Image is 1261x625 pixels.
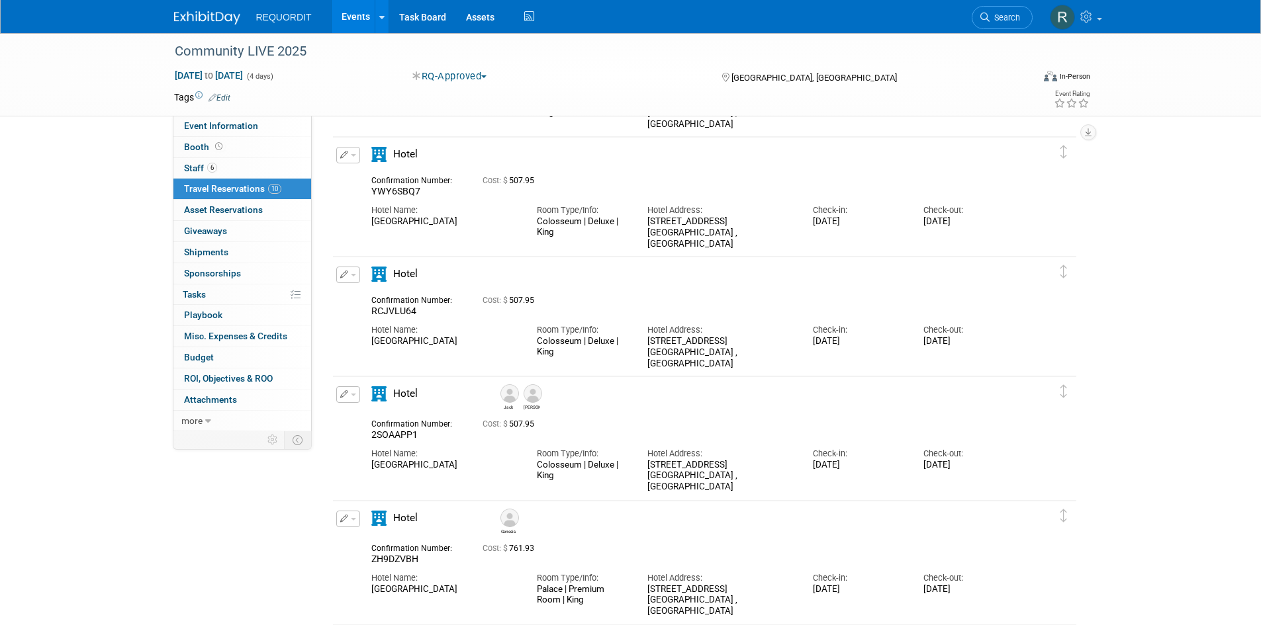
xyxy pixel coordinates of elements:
span: Cost: $ [483,296,509,305]
div: [STREET_ADDRESS] [GEOGRAPHIC_DATA] , [GEOGRAPHIC_DATA] [647,216,793,249]
div: Hotel Address: [647,324,793,336]
span: Sponsorships [184,268,241,278]
div: In-Person [1059,71,1090,81]
div: [GEOGRAPHIC_DATA] [371,460,517,471]
i: Click and drag to move item [1060,265,1067,278]
div: Hotel Address: [647,448,793,460]
span: Search [990,13,1020,22]
div: Colosseum | Deluxe | King [537,336,628,357]
img: Genesis Brown [500,509,519,527]
div: [DATE] [813,336,904,347]
td: Personalize Event Tab Strip [261,431,285,448]
a: Shipments [173,242,311,263]
span: YWY6SBQ7 [371,186,420,196]
i: Click and drag to move item [1060,385,1067,398]
div: [DATE] [923,460,1014,471]
span: REQUORDIT [256,12,312,22]
div: Room Type/Info: [537,572,628,584]
div: Genesis Brown [500,527,517,534]
a: ROI, Objectives & ROO [173,368,311,389]
div: Confirmation Number: [371,540,463,554]
a: Sponsorships [173,263,311,284]
div: [DATE] [923,584,1014,595]
div: [GEOGRAPHIC_DATA] [371,336,517,347]
span: 507.95 [483,419,539,429]
a: Misc. Expenses & Credits [173,326,311,347]
div: [DATE] [813,584,904,595]
span: ZH9DZVBH [371,554,418,564]
span: 507.95 [483,176,539,185]
td: Tags [174,91,230,104]
span: Cost: $ [483,544,509,553]
a: Asset Reservations [173,200,311,220]
a: Edit [209,93,230,103]
a: Giveaways [173,221,311,241]
img: Format-Inperson.png [1044,71,1057,81]
button: RQ-Approved [408,69,492,83]
a: Travel Reservations10 [173,179,311,199]
div: Stephanie Roberts [524,403,540,410]
div: [DATE] [813,460,904,471]
span: Travel Reservations [184,183,281,194]
div: Check-in: [813,204,904,216]
span: Booth [184,142,225,152]
a: Event Information [173,116,311,136]
span: to [203,70,215,81]
div: Jack Roberts [497,384,520,410]
span: Booth not reserved yet [212,142,225,151]
span: Misc. Expenses & Credits [184,331,287,341]
span: Shipments [184,247,228,257]
div: Colosseum | Deluxe | King [537,216,628,237]
div: Colosseum | Deluxe | King [537,460,628,481]
a: more [173,411,311,431]
span: Hotel [393,148,418,160]
div: Room Type/Info: [537,204,628,216]
span: Giveaways [184,226,227,236]
span: 2SOAAPP1 [371,429,418,440]
div: [GEOGRAPHIC_DATA] [371,216,517,228]
div: Community LIVE 2025 [170,40,1013,63]
span: more [181,415,203,426]
i: Hotel [371,147,387,162]
i: Click and drag to move item [1060,509,1067,522]
i: Hotel [371,267,387,282]
div: Hotel Name: [371,572,517,584]
div: Confirmation Number: [371,292,463,306]
span: 761.93 [483,544,539,553]
img: Stephanie Roberts [524,384,542,403]
div: [GEOGRAPHIC_DATA] [371,584,517,595]
div: Check-in: [813,324,904,336]
span: (4 days) [246,72,273,81]
div: Jack Roberts [500,403,517,410]
i: Hotel [371,386,387,401]
div: Check-in: [813,448,904,460]
span: Cost: $ [483,176,509,185]
a: Budget [173,347,311,368]
img: ExhibitDay [174,11,240,24]
div: Event Format [955,69,1091,89]
div: Check-out: [923,324,1014,336]
div: Hotel Name: [371,448,517,460]
div: Room Type/Info: [537,448,628,460]
span: 10 [268,184,281,194]
div: Check-in: [813,572,904,584]
span: Attachments [184,394,237,405]
div: Check-out: [923,572,1014,584]
span: Budget [184,352,214,362]
i: Click and drag to move item [1060,146,1067,159]
span: Tasks [183,289,206,300]
div: Hotel Address: [647,204,793,216]
i: Hotel [371,511,387,526]
span: Playbook [184,310,222,320]
div: [DATE] [813,216,904,228]
span: Cost: $ [483,419,509,429]
div: Check-out: [923,448,1014,460]
a: Tasks [173,284,311,305]
span: 507.95 [483,296,539,305]
span: RCJVLU64 [371,306,416,316]
div: Hotel Name: [371,204,517,216]
span: Hotel [393,268,418,280]
div: Palace | Premium Room | King [537,584,628,605]
div: Room Type/Info: [537,324,628,336]
div: Event Rating [1054,91,1090,97]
